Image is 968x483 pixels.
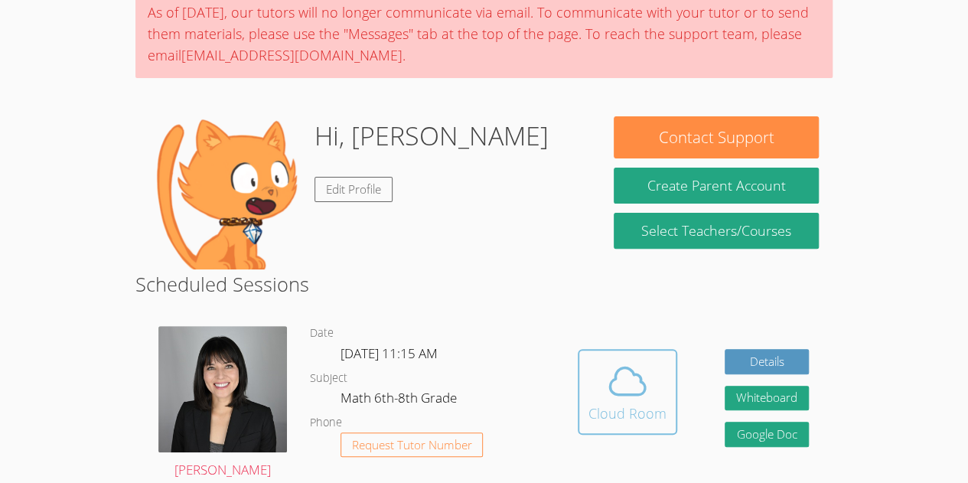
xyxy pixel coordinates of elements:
[725,349,809,374] a: Details
[149,116,302,269] img: default.png
[310,413,342,432] dt: Phone
[315,116,549,155] h1: Hi, [PERSON_NAME]
[315,177,393,202] a: Edit Profile
[341,432,484,458] button: Request Tutor Number
[578,349,677,435] button: Cloud Room
[725,386,809,411] button: Whiteboard
[352,439,472,451] span: Request Tutor Number
[341,387,460,413] dd: Math 6th-8th Grade
[614,168,818,204] button: Create Parent Account
[310,324,334,343] dt: Date
[614,213,818,249] a: Select Teachers/Courses
[135,269,833,299] h2: Scheduled Sessions
[341,344,438,362] span: [DATE] 11:15 AM
[158,326,287,481] a: [PERSON_NAME]
[614,116,818,158] button: Contact Support
[588,403,667,424] div: Cloud Room
[725,422,809,447] a: Google Doc
[310,369,347,388] dt: Subject
[158,326,287,452] img: DSC_1773.jpeg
